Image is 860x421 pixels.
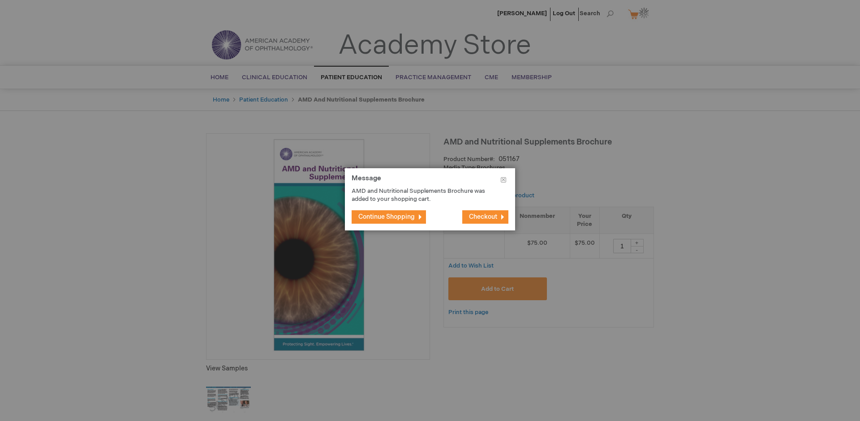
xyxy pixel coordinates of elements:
[352,175,508,187] h1: Message
[358,213,415,221] span: Continue Shopping
[469,213,497,221] span: Checkout
[352,187,495,204] p: AMD and Nutritional Supplements Brochure was added to your shopping cart.
[462,210,508,224] button: Checkout
[352,210,426,224] button: Continue Shopping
